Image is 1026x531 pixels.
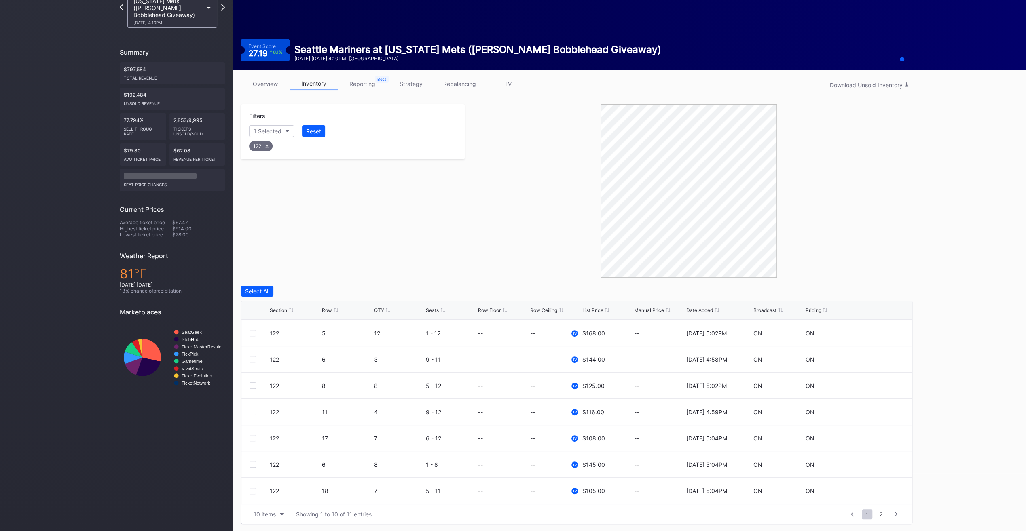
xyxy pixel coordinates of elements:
[426,461,476,468] div: 1 - 8
[124,179,221,187] div: seat price changes
[241,78,290,90] a: overview
[634,356,684,363] div: --
[686,330,727,337] div: [DATE] 5:02PM
[120,252,225,260] div: Weather Report
[426,382,476,389] div: 5 - 12
[830,82,908,88] div: Download Unsold Inventory
[478,356,483,363] div: --
[582,382,604,389] div: $125.00
[582,307,603,313] div: List Price
[686,409,727,415] div: [DATE] 4:59PM
[571,356,578,363] div: TV
[805,356,814,363] div: ON
[322,461,372,468] div: 6
[571,383,578,389] div: TV
[862,509,872,519] span: 1
[478,409,483,415] div: --
[686,435,727,442] div: [DATE] 5:04PM
[248,43,276,49] div: Event Score
[322,435,372,442] div: 17
[478,330,483,337] div: --
[582,461,605,468] div: $145.00
[753,356,762,363] div: ON
[374,330,424,337] div: 12
[374,461,424,468] div: 8
[571,461,578,468] div: TV
[270,330,320,337] div: 122
[686,356,727,363] div: [DATE] 4:58PM
[582,356,605,363] div: $144.00
[582,435,605,442] div: $108.00
[182,373,212,378] text: TicketEvolution
[805,409,814,415] div: ON
[686,487,727,494] div: [DATE] 5:04PM
[571,409,578,415] div: TV
[182,352,199,356] text: TickPick
[571,488,578,494] div: TV
[426,356,476,363] div: 9 - 11
[120,288,225,294] div: 13 % chance of precipitation
[530,330,535,337] div: --
[634,307,664,313] div: Manual Price
[374,435,424,442] div: 7
[478,435,483,442] div: --
[172,225,225,232] div: $914.00
[426,330,476,337] div: 1 - 12
[686,307,713,313] div: Date Added
[120,143,166,166] div: $79.80
[120,62,225,84] div: $797,584
[270,356,320,363] div: 122
[120,232,172,238] div: Lowest ticket price
[248,49,283,57] div: 27.19
[294,44,661,55] div: Seattle Mariners at [US_STATE] Mets ([PERSON_NAME] Bobblehead Giveaway)
[120,48,225,56] div: Summary
[120,308,225,316] div: Marketplaces
[805,330,814,337] div: ON
[582,330,605,337] div: $168.00
[322,356,372,363] div: 6
[530,409,535,415] div: --
[270,435,320,442] div: 122
[634,330,684,337] div: --
[634,435,684,442] div: --
[634,461,684,468] div: --
[120,225,172,232] div: Highest ticket price
[805,487,814,494] div: ON
[294,55,661,61] div: [DATE] [DATE] 4:10PM | [GEOGRAPHIC_DATA]
[478,461,483,468] div: --
[322,330,372,337] div: 5
[254,128,281,135] div: 1 Selected
[374,409,424,415] div: 4
[753,409,762,415] div: ON
[270,307,287,313] div: Section
[484,78,532,90] a: TV
[478,307,501,313] div: Row Floor
[571,435,578,442] div: TV
[270,409,320,415] div: 122
[182,337,199,342] text: StubHub
[530,382,535,389] div: --
[172,219,225,225] div: $67.47
[805,382,814,389] div: ON
[426,435,476,442] div: 6 - 12
[753,461,762,468] div: ON
[182,344,221,349] text: TicketMasterResale
[270,461,320,468] div: 122
[322,487,372,494] div: 18
[753,435,762,442] div: ON
[124,72,221,80] div: Total Revenue
[120,113,166,140] div: 77.794%
[478,487,483,494] div: --
[133,20,203,25] div: [DATE] 4:10PM
[182,381,210,386] text: TicketNetwork
[753,307,776,313] div: Broadcast
[338,78,387,90] a: reporting
[387,78,435,90] a: strategy
[530,461,535,468] div: --
[245,288,269,295] div: Select All
[124,154,162,162] div: Avg ticket price
[753,330,762,337] div: ON
[182,366,203,371] text: VividSeats
[270,382,320,389] div: 122
[120,219,172,225] div: Average ticket price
